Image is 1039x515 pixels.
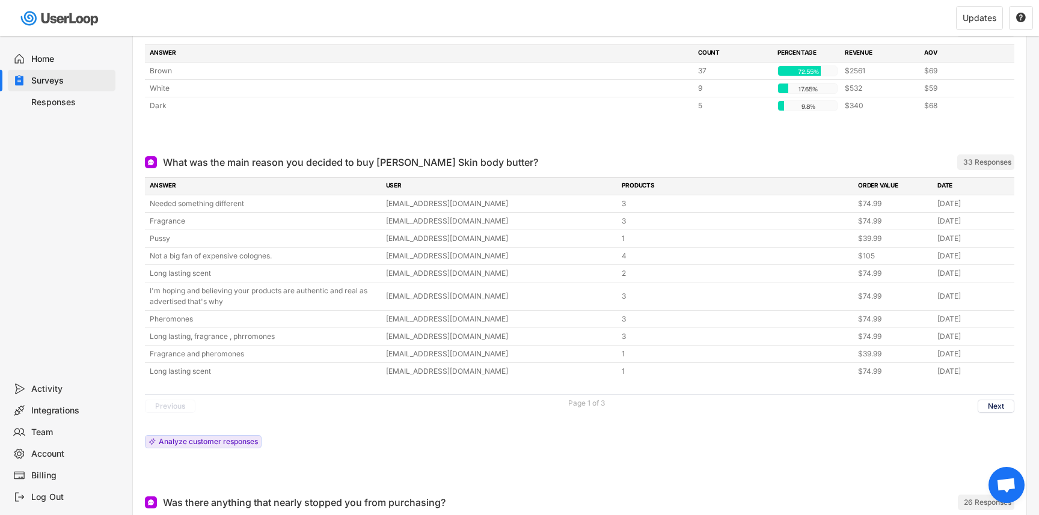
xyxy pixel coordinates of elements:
img: userloop-logo-01.svg [18,6,103,31]
div: DATE [937,181,1010,192]
div: $532 [845,83,917,94]
div: ANSWER [150,181,379,192]
div: 3 [622,314,851,325]
div: USER [386,181,615,192]
div: 9.8% [780,101,836,112]
div: [DATE] [937,216,1010,227]
div: $74.99 [858,331,930,342]
div: [EMAIL_ADDRESS][DOMAIN_NAME] [386,233,615,244]
div: Pheromones [150,314,379,325]
div: 2 [622,268,851,279]
div: 3 [622,291,851,302]
div: 3 [622,331,851,342]
div: White [150,83,691,94]
div: $39.99 [858,349,930,359]
div: Billing [31,470,111,481]
div: [DATE] [937,331,1010,342]
div: $59 [924,83,996,94]
div: 9 [698,83,770,94]
div: $340 [845,100,917,111]
text:  [1016,12,1026,23]
div: 26 Responses [964,498,1011,507]
div: Home [31,53,111,65]
div: [EMAIL_ADDRESS][DOMAIN_NAME] [386,331,615,342]
div: [DATE] [937,291,1010,302]
div: 4 [622,251,851,261]
div: [EMAIL_ADDRESS][DOMAIN_NAME] [386,291,615,302]
div: $105 [858,251,930,261]
div: 3 [622,216,851,227]
div: $69 [924,66,996,76]
div: $74.99 [858,291,930,302]
div: Activity [31,383,111,395]
div: Log Out [31,492,111,503]
div: PERCENTAGE [777,48,838,59]
div: 1 [622,366,851,377]
div: Dark [150,100,691,111]
div: Long lasting, fragrance , phrromones [150,331,379,342]
div: Fragrance [150,216,379,227]
div: ORDER VALUE [858,181,930,192]
div: PRODUCTS [622,181,851,192]
div: Long lasting scent [150,268,379,279]
div: Team [31,427,111,438]
div: [DATE] [937,198,1010,209]
div: $74.99 [858,198,930,209]
div: Page 1 of 3 [568,400,605,407]
div: Analyze customer responses [159,438,258,445]
div: [EMAIL_ADDRESS][DOMAIN_NAME] [386,251,615,261]
div: [EMAIL_ADDRESS][DOMAIN_NAME] [386,349,615,359]
div: REVENUE [845,48,917,59]
div: 3 [622,198,851,209]
div: Integrations [31,405,111,416]
div: [EMAIL_ADDRESS][DOMAIN_NAME] [386,198,615,209]
div: [DATE] [937,314,1010,325]
div: [EMAIL_ADDRESS][DOMAIN_NAME] [386,366,615,377]
div: [DATE] [937,251,1010,261]
div: 33 Responses [963,157,1011,167]
div: 1 [622,349,851,359]
div: Pussy [150,233,379,244]
button: Previous [145,400,195,413]
div: 17.65% [780,84,836,94]
div: AOV [924,48,996,59]
div: Brown [150,66,691,76]
div: Open chat [988,467,1025,503]
div: 5 [698,100,770,111]
div: [DATE] [937,366,1010,377]
div: [EMAIL_ADDRESS][DOMAIN_NAME] [386,314,615,325]
div: [EMAIL_ADDRESS][DOMAIN_NAME] [386,268,615,279]
div: 1 [622,233,851,244]
div: Was there anything that nearly stopped you from purchasing? [163,495,446,510]
div: COUNT [698,48,770,59]
button: Next [978,400,1014,413]
div: $74.99 [858,314,930,325]
div: Updates [963,14,996,22]
img: Open Ended [147,159,155,166]
div: 37 [698,66,770,76]
div: Needed something different [150,198,379,209]
div: What was the main reason you decided to buy [PERSON_NAME] Skin body butter? [163,155,538,169]
div: [DATE] [937,268,1010,279]
div: I'm hoping and believing your products are authentic and real as advertised that's why [150,285,379,307]
div: Account [31,448,111,460]
div: $68 [924,100,996,111]
div: $74.99 [858,268,930,279]
div: 72.55% [780,66,836,77]
button:  [1016,13,1026,23]
div: Surveys [31,75,111,87]
div: $39.99 [858,233,930,244]
img: Open Ended [147,499,155,506]
div: ANSWER [150,48,691,59]
div: Long lasting scent [150,366,379,377]
div: Not a big fan of expensive colognes. [150,251,379,261]
div: $74.99 [858,216,930,227]
div: [DATE] [937,233,1010,244]
div: $74.99 [858,366,930,377]
div: [DATE] [937,349,1010,359]
div: Responses [31,97,111,108]
div: $2561 [845,66,917,76]
div: [EMAIL_ADDRESS][DOMAIN_NAME] [386,216,615,227]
